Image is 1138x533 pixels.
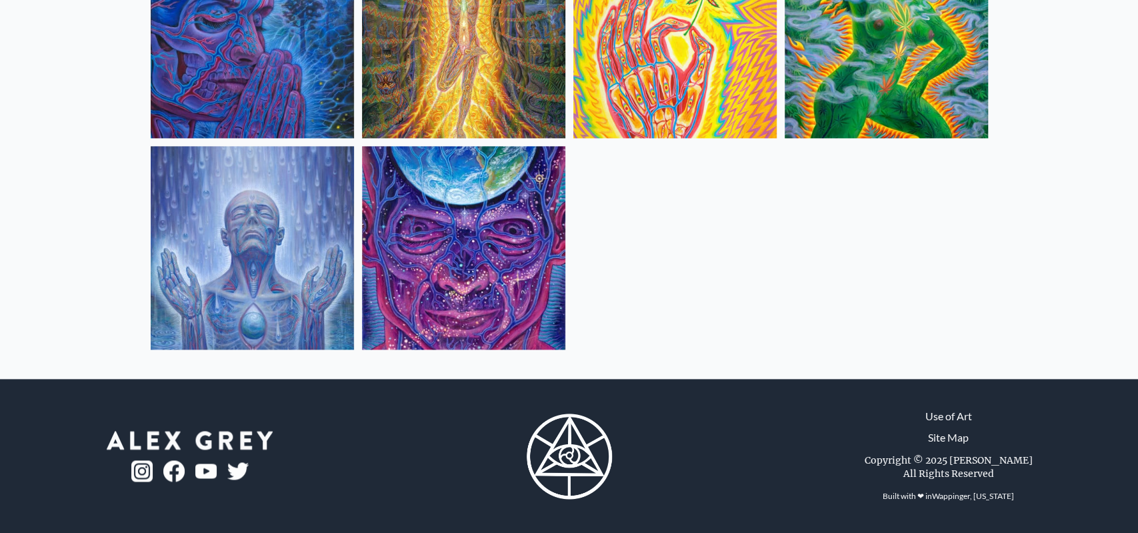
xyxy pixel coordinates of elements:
[928,430,969,446] a: Site Map
[195,464,217,479] img: youtube-logo.png
[877,486,1019,507] div: Built with ❤ in
[925,408,972,424] a: Use of Art
[163,460,185,482] img: fb-logo.png
[227,462,249,480] img: twitter-logo.png
[932,491,1014,501] a: Wappinger, [US_STATE]
[131,460,153,482] img: ig-logo.png
[903,467,994,480] div: All Rights Reserved
[865,454,1033,467] div: Copyright © 2025 [PERSON_NAME]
